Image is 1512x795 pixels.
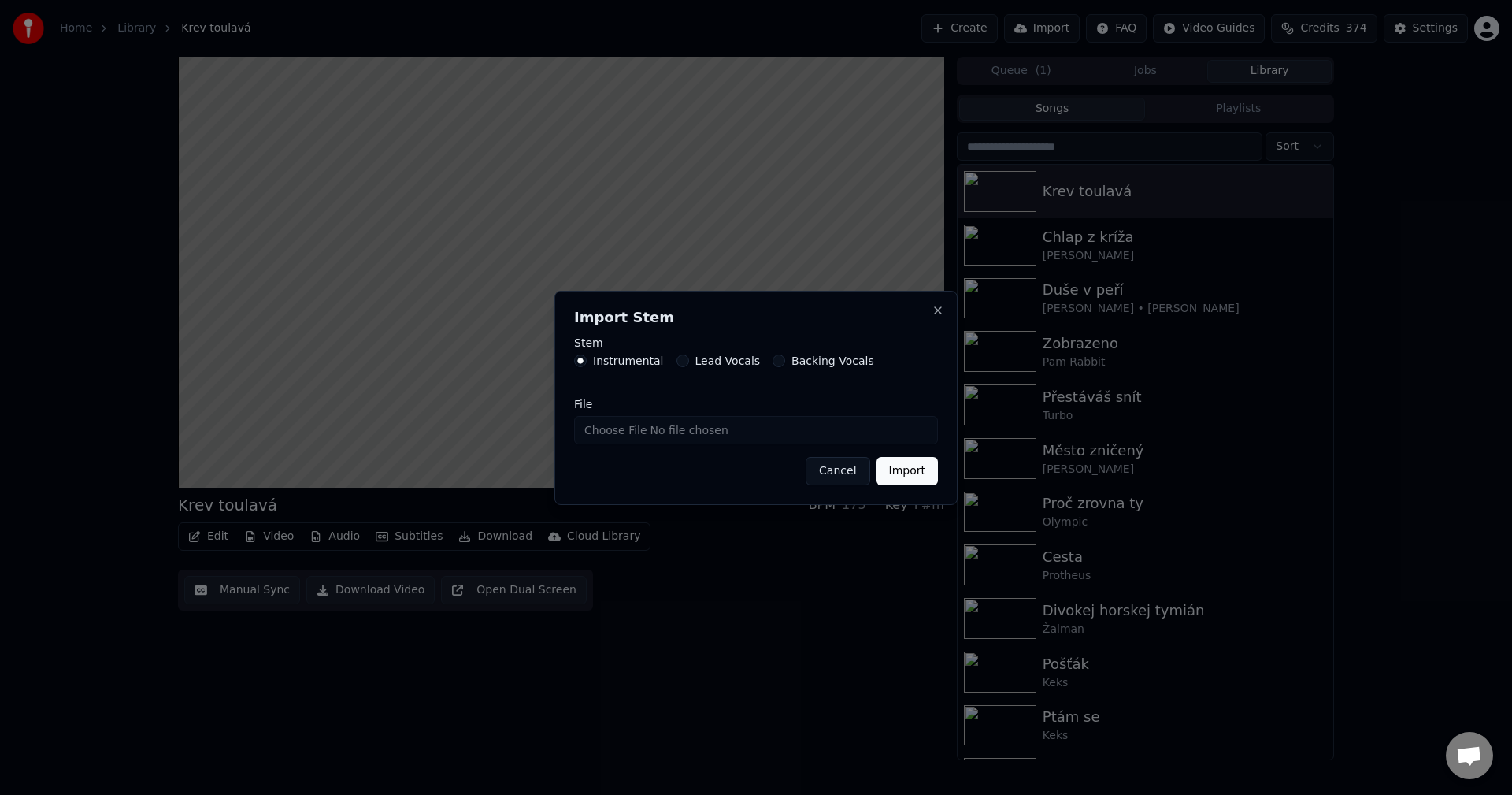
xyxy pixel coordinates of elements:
button: Import [876,457,938,485]
label: Instrumental [593,355,664,366]
h2: Import Stem [574,310,938,325]
label: Backing Vocals [791,355,874,366]
button: Cancel [806,457,869,485]
label: File [574,399,938,410]
label: Stem [574,337,938,348]
label: Lead Vocals [695,355,761,366]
